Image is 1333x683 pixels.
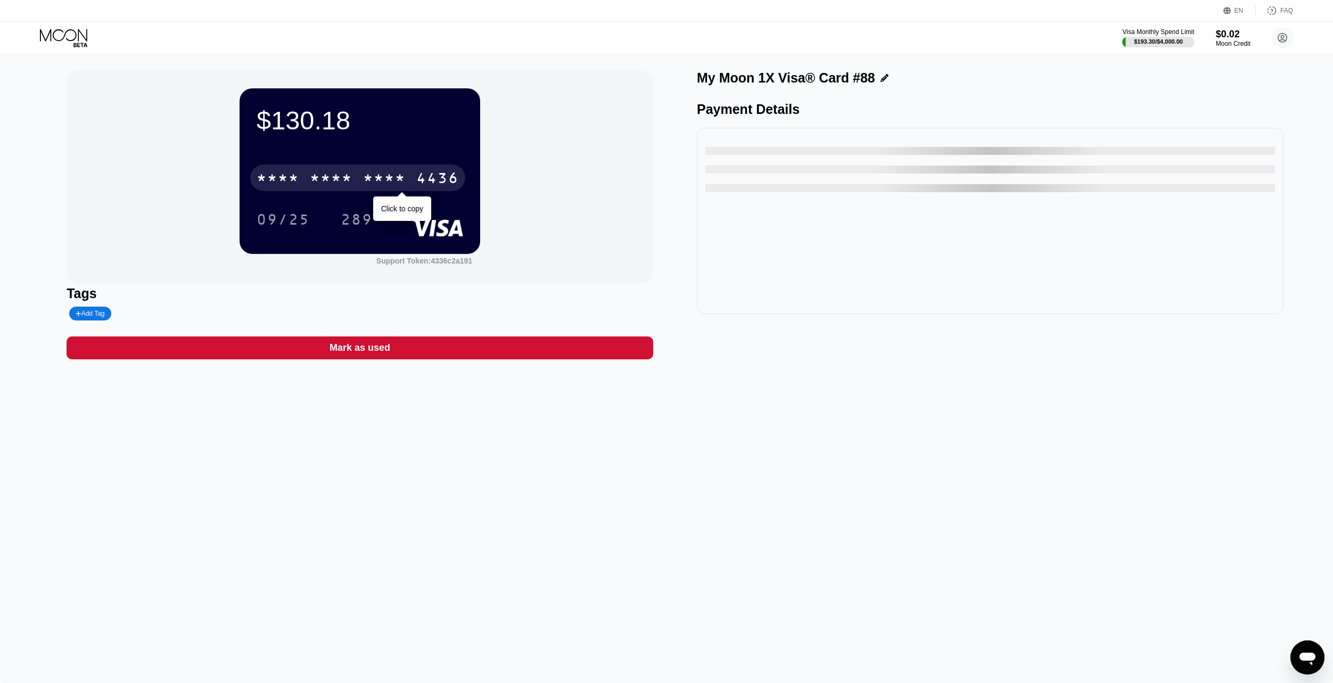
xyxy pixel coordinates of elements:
[76,310,104,317] div: Add Tag
[376,257,472,265] div: Support Token: 4336c2a191
[257,212,310,229] div: 09/25
[1122,28,1194,36] div: Visa Monthly Spend Limit
[67,286,653,301] div: Tags
[1216,29,1250,47] div: $0.02Moon Credit
[69,307,111,320] div: Add Tag
[1235,7,1244,14] div: EN
[249,206,318,233] div: 09/25
[1290,640,1324,674] iframe: Button to launch messaging window
[257,105,463,135] div: $130.18
[1280,7,1293,14] div: FAQ
[341,212,373,229] div: 289
[333,206,381,233] div: 289
[1223,5,1256,16] div: EN
[1256,5,1293,16] div: FAQ
[697,102,1283,117] div: Payment Details
[697,70,875,86] div: My Moon 1X Visa® Card #88
[1122,28,1194,47] div: Visa Monthly Spend Limit$193.30/$4,000.00
[67,336,653,359] div: Mark as used
[381,204,423,213] div: Click to copy
[1134,38,1183,45] div: $193.30 / $4,000.00
[330,342,390,354] div: Mark as used
[1216,40,1250,47] div: Moon Credit
[416,171,459,188] div: 4436
[376,257,472,265] div: Support Token:4336c2a191
[1216,29,1250,40] div: $0.02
